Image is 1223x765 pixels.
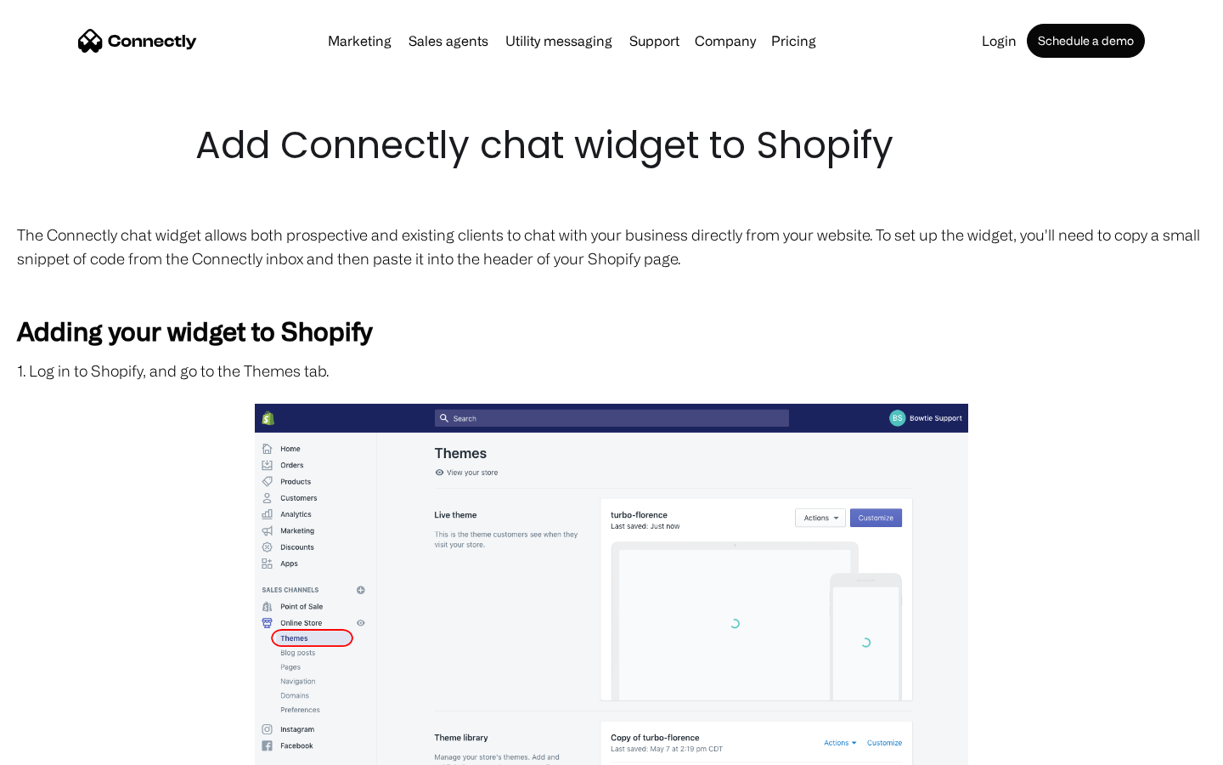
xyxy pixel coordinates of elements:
[195,119,1028,172] h1: Add Connectly chat widget to Shopify
[402,34,495,48] a: Sales agents
[321,34,398,48] a: Marketing
[695,29,756,53] div: Company
[764,34,823,48] a: Pricing
[17,316,372,345] strong: Adding your widget to Shopify
[1027,24,1145,58] a: Schedule a demo
[499,34,619,48] a: Utility messaging
[623,34,686,48] a: Support
[17,735,102,759] aside: Language selected: English
[17,223,1206,270] p: The Connectly chat widget allows both prospective and existing clients to chat with your business...
[975,34,1023,48] a: Login
[17,359,1206,382] p: 1. Log in to Shopify, and go to the Themes tab.
[34,735,102,759] ul: Language list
